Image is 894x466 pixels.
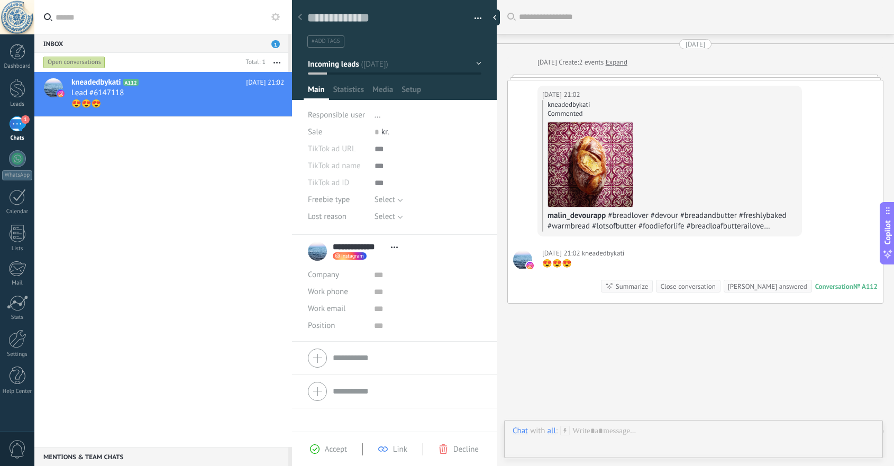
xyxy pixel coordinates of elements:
[308,196,350,204] span: Freebie type
[57,90,65,97] img: icon
[34,72,292,116] a: avatariconkneadedbykatiA112[DATE] 21:02Lead #6147118😍😍😍
[333,85,364,100] span: Statistics
[71,77,121,88] span: kneadedbykati
[393,444,407,454] span: Link
[489,10,500,25] div: Hide
[246,77,284,88] span: [DATE] 21:02
[43,56,105,69] div: Open conversations
[21,115,30,124] span: 1
[728,281,807,291] div: [PERSON_NAME] answered
[2,170,32,180] div: WhatsApp
[548,122,633,207] img: 18322616554232683
[308,287,348,297] span: Work phone
[548,426,556,435] div: all
[242,57,266,68] div: Total: 1
[556,426,558,436] span: :
[2,314,33,321] div: Stats
[325,444,347,454] span: Accept
[308,179,349,187] span: TikTok ad ID
[308,175,367,191] div: TikTok ad ID
[308,145,356,153] span: TikTok ad URL
[308,127,322,137] span: Sale
[542,89,582,100] div: [DATE] 21:02
[616,281,649,291] div: Summarize
[34,447,288,466] div: Mentions & Team chats
[542,248,582,259] div: [DATE] 21:02
[372,85,393,100] span: Media
[308,317,366,334] div: Position
[312,38,340,45] span: #add tags
[2,280,33,287] div: Mail
[548,100,797,118] div: kneadedbykati Commented
[308,208,367,225] div: Lost reason
[308,158,367,175] div: TikTok ad name
[308,110,365,120] span: Responsible user
[2,135,33,142] div: Chats
[308,322,335,330] span: Position
[375,110,381,120] span: ...
[308,85,325,100] span: Main
[513,250,532,269] span: kneadedbykati
[2,351,33,358] div: Settings
[308,267,366,284] div: Company
[308,284,348,300] button: Work phone
[375,195,395,205] span: Select
[548,211,606,221] span: malin_devourapp
[308,300,345,317] button: Work email
[542,259,624,269] div: 😍😍😍
[686,39,705,49] div: [DATE]
[266,53,288,72] button: More
[548,211,787,242] span: #breadlover #devour #breadandbutter #freshlybaked #warmbread #lotsofbutter #foodieforlife #breadl...
[2,101,33,108] div: Leads
[853,282,878,291] div: № A112
[308,141,367,158] div: TikTok ad URL
[537,57,627,68] div: Create:
[660,281,715,291] div: Close conversation
[882,220,893,244] span: Copilot
[606,57,627,68] a: Expand
[2,388,33,395] div: Help Center
[579,57,604,68] span: 2 events
[341,253,364,259] span: instagram
[526,262,534,269] img: instagram.svg
[123,79,139,86] span: A112
[402,85,421,100] span: Setup
[271,40,280,48] span: 1
[2,208,33,215] div: Calendar
[2,245,33,252] div: Lists
[308,162,361,170] span: TikTok ad name
[308,124,367,141] div: Sale
[308,304,345,314] span: Work email
[530,426,545,436] span: with
[375,208,403,225] button: Select
[71,88,124,98] span: Lead #6147118
[308,107,367,124] div: Responsible user
[34,34,288,53] div: Inbox
[381,127,389,137] span: kr.
[2,63,33,70] div: Dashboard
[582,248,624,259] span: kneadedbykati
[375,212,395,222] span: Select
[308,213,346,221] span: Lost reason
[375,191,403,208] button: Select
[71,99,101,109] span: 😍😍😍
[308,191,367,208] div: Freebie type
[453,444,479,454] span: Decline
[537,57,559,68] div: [DATE]
[815,282,853,291] div: Conversation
